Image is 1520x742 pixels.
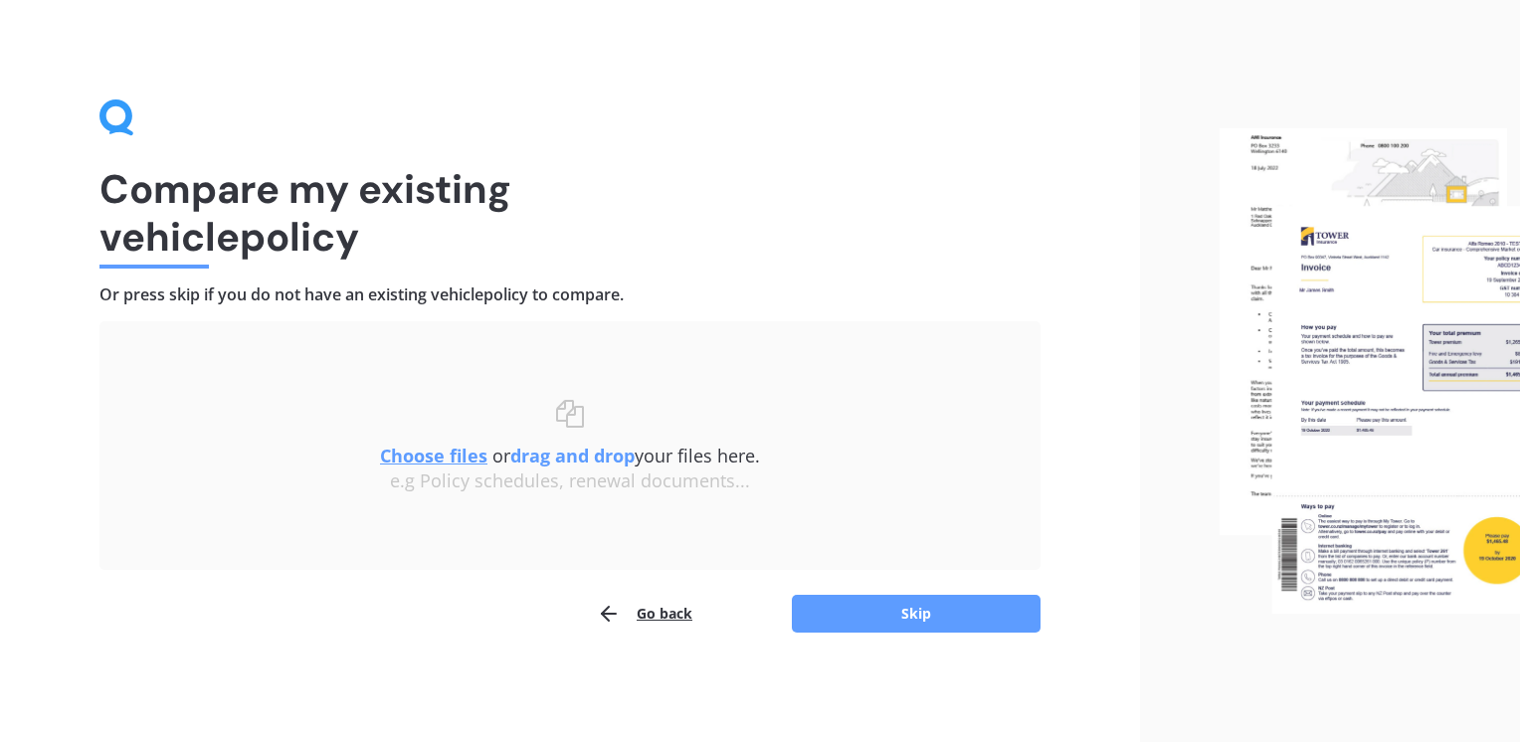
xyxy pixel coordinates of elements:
h4: Or press skip if you do not have an existing vehicle policy to compare. [99,284,1041,305]
button: Skip [792,595,1041,633]
b: drag and drop [510,444,635,467]
img: files.webp [1220,128,1520,614]
h1: Compare my existing vehicle policy [99,165,1041,261]
div: e.g Policy schedules, renewal documents... [139,470,1001,492]
button: Go back [597,594,692,634]
span: or your files here. [380,444,760,467]
u: Choose files [380,444,487,467]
